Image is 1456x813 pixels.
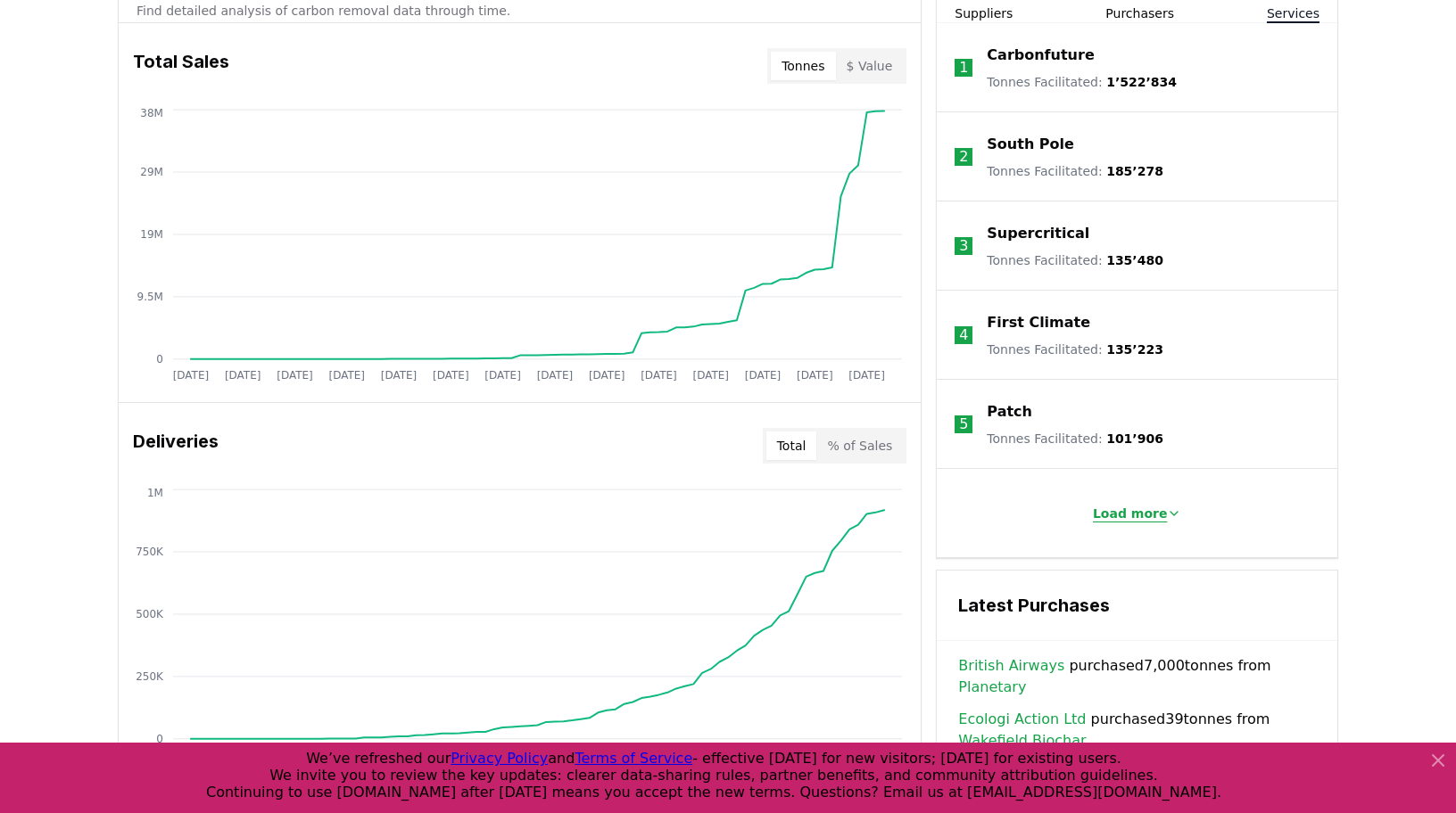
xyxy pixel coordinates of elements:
tspan: [DATE] [537,369,574,382]
p: Tonnes Facilitated : [987,430,1163,448]
tspan: [DATE] [381,369,418,382]
button: Total [766,431,817,460]
tspan: [DATE] [225,369,261,382]
p: 3 [959,235,968,257]
tspan: 500K [136,608,164,620]
p: 4 [959,324,968,346]
tspan: [DATE] [797,369,833,382]
a: First Climate [987,312,1090,333]
tspan: [DATE] [745,369,782,382]
a: British Airways [958,655,1064,677]
button: Services [1267,4,1319,22]
tspan: 38M [140,107,163,119]
button: Load more [1079,496,1196,531]
p: 1 [959,57,968,78]
tspan: 29M [140,166,163,178]
a: Ecologi Action Ltd [958,709,1086,730]
tspan: [DATE] [849,369,886,382]
p: 2 [959,146,968,168]
h3: Latest Purchases [958,592,1316,619]
a: Patch [987,401,1032,423]
button: $ Value [836,52,904,80]
p: Tonnes Facilitated : [987,162,1163,180]
button: Tonnes [771,52,835,80]
tspan: [DATE] [173,369,210,382]
tspan: [DATE] [485,369,522,382]
span: 1’522’834 [1106,75,1177,89]
tspan: [DATE] [433,369,469,382]
p: Tonnes Facilitated : [987,73,1177,91]
tspan: [DATE] [693,369,730,382]
tspan: 750K [136,546,164,558]
span: 135’480 [1106,253,1163,267]
span: purchased 39 tonnes from [958,709,1316,751]
span: purchased 7,000 tonnes from [958,655,1316,698]
tspan: 0 [156,733,163,745]
span: 135’223 [1106,342,1163,357]
button: Purchasers [1105,4,1174,22]
button: % of Sales [816,431,903,460]
a: Planetary [958,677,1026,698]
h3: Deliveries [133,428,219,464]
button: Suppliers [955,4,1013,22]
tspan: 0 [156,353,163,365]
a: Carbonfuture [987,45,1094,66]
tspan: [DATE] [589,369,625,382]
tspan: 19M [140,228,163,241]
h3: Total Sales [133,48,229,84]
tspan: [DATE] [329,369,366,382]
tspan: 1M [147,487,163,499]
span: 101’906 [1106,431,1163,446]
p: Tonnes Facilitated : [987,341,1163,358]
tspan: 9.5M [137,291,163,303]
tspan: [DATE] [277,369,313,382]
p: Find detailed analysis of carbon removal data through time. [136,2,903,20]
p: Tonnes Facilitated : [987,251,1163,269]
tspan: [DATE] [641,369,677,382]
a: Wakefield Biochar [958,730,1086,751]
p: Load more [1093,505,1168,522]
p: 5 [959,414,968,435]
a: Supercritical [987,223,1089,244]
tspan: 250K [136,670,164,683]
span: 185’278 [1106,164,1163,178]
a: South Pole [987,134,1074,155]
